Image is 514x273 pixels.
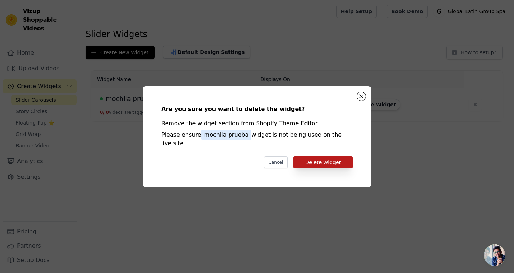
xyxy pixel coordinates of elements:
div: Are you sure you want to delete the widget? [161,105,353,113]
div: Please ensure widget is not being used on the live site. [161,131,353,148]
span: mochila prueba [201,130,252,140]
button: Delete Widget [293,156,353,168]
button: Cancel [264,156,288,168]
button: Close modal [357,92,366,101]
div: Remove the widget section from Shopify Theme Editor. [161,119,353,128]
div: Chat abierto [484,244,505,266]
